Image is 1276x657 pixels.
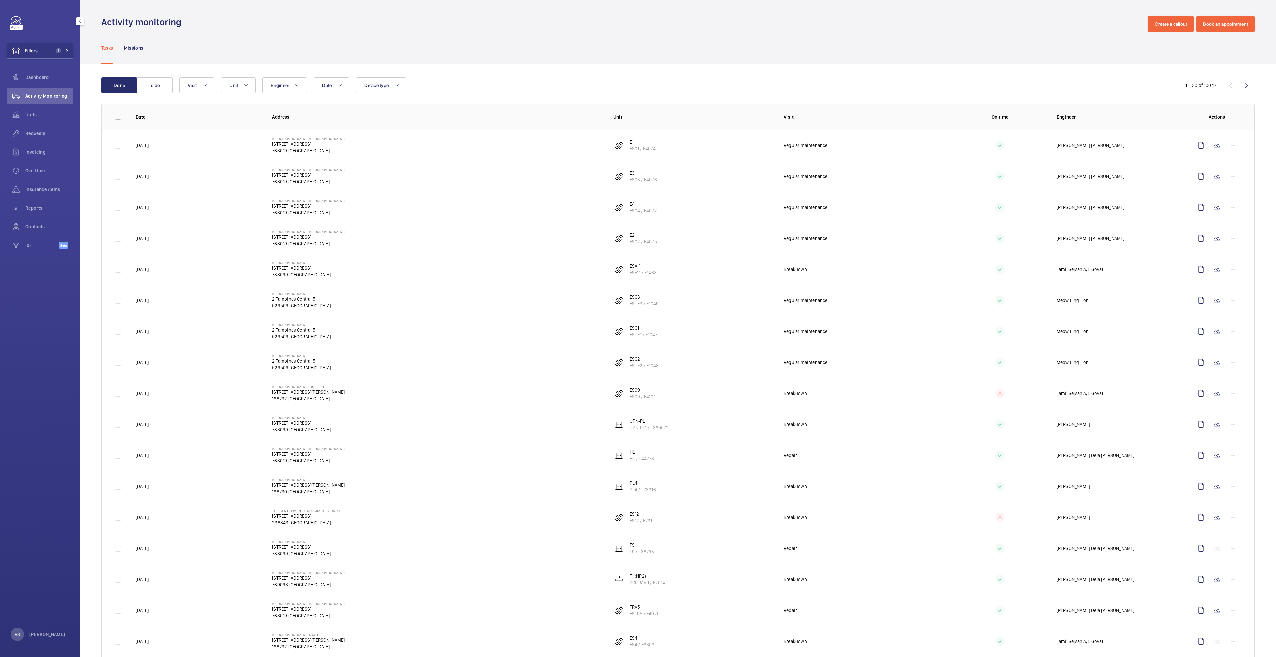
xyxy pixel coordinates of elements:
p: [DATE] [136,173,149,180]
p: [GEOGRAPHIC_DATA] [272,416,331,420]
p: [DATE] [136,607,149,614]
span: IoT [25,242,59,249]
span: Device type [364,83,389,88]
p: [GEOGRAPHIC_DATA] (TBP LLP) [272,385,345,389]
img: escalator.svg [615,296,623,304]
p: ES- E3 / E1049 [630,300,659,307]
p: Tamil Selvan A/L Goval [1057,390,1103,397]
p: [PERSON_NAME] [29,631,65,638]
div: 1 – 30 of 10047 [1185,82,1216,89]
span: Dashboard [25,74,73,81]
p: [DATE] [136,235,149,242]
p: [STREET_ADDRESS] [272,234,345,240]
p: PCITRAV 1 / E2014 [630,579,665,586]
p: ES4 [630,635,655,641]
p: [PERSON_NAME] Dela [PERSON_NAME] [1057,607,1135,614]
p: 738099 [GEOGRAPHIC_DATA] [272,426,331,433]
p: Date [136,114,261,120]
p: E1 [630,139,656,145]
button: Engineer [262,77,307,93]
p: Repair [784,545,797,552]
p: ESC1 [630,325,658,331]
p: [DATE] [136,545,149,552]
p: Breakdown [784,638,807,645]
p: Actions [1193,114,1241,120]
p: [GEOGRAPHIC_DATA] ([GEOGRAPHIC_DATA]) [272,447,345,451]
p: [DATE] [136,359,149,366]
p: Regular maintenance [784,359,827,366]
p: ES- E1 / E1047 [630,331,658,338]
p: 238843 [GEOGRAPHIC_DATA] [272,519,342,526]
p: [DATE] [136,483,149,490]
p: 768019 [GEOGRAPHIC_DATA] [272,612,345,619]
p: ESA11 / E1468 [630,269,657,276]
p: 768019 [GEOGRAPHIC_DATA] [272,178,345,185]
span: Activity Monitoring [25,93,73,99]
img: escalator.svg [615,172,623,180]
p: 2 Tampines Central 5 [272,327,331,333]
p: [DATE] [136,142,149,149]
img: elevator.svg [615,482,623,490]
h1: Activity monitoring [101,16,185,28]
p: [STREET_ADDRESS][PERSON_NAME] [272,389,345,395]
p: [GEOGRAPHIC_DATA] (MCST) [272,633,345,637]
p: [GEOGRAPHIC_DATA] [272,261,331,265]
img: escalator.svg [615,141,623,149]
img: escalator.svg [615,358,623,366]
p: Missions [124,45,144,51]
p: [STREET_ADDRESS] [272,172,345,178]
p: Meow Ling Hon [1057,297,1089,304]
p: [STREET_ADDRESS] [272,420,331,426]
p: TRV5 [630,604,660,610]
span: 1 [56,48,61,53]
p: Breakdown [784,514,807,521]
button: Book an appointment [1196,16,1255,32]
button: Device type [356,77,406,93]
p: [STREET_ADDRESS][PERSON_NAME] [272,482,345,488]
p: [PERSON_NAME] [PERSON_NAME] [1057,173,1125,180]
p: [GEOGRAPHIC_DATA] [272,540,331,544]
p: 768019 [GEOGRAPHIC_DATA] [272,240,345,247]
p: 168730 [GEOGRAPHIC_DATA] [272,488,345,495]
img: escalator.svg [615,637,623,645]
p: ES01 / E4074 [630,145,656,152]
p: ESA11 [630,263,657,269]
p: T1 (NP2) [630,573,665,579]
p: ES02 / E4075 [630,238,657,245]
img: escalator.svg [615,389,623,397]
p: [STREET_ADDRESS][PERSON_NAME] [272,637,345,643]
p: [PERSON_NAME] [1057,514,1090,521]
p: Repair [784,607,797,614]
p: Tamil Selvan A/L Goval [1057,638,1103,645]
p: [DATE] [136,328,149,335]
p: [PERSON_NAME] Dela [PERSON_NAME] [1057,452,1135,459]
p: [DATE] [136,514,149,521]
p: [GEOGRAPHIC_DATA] ([GEOGRAPHIC_DATA]) [272,571,345,575]
p: HL [630,449,654,455]
p: E3 [630,170,657,176]
button: Filters1 [7,43,73,59]
p: [DATE] [136,390,149,397]
p: 769098 [GEOGRAPHIC_DATA] [272,581,345,588]
p: ES04 / E4077 [630,207,657,214]
p: 768019 [GEOGRAPHIC_DATA] [272,209,345,216]
p: 738099 [GEOGRAPHIC_DATA] [272,271,331,278]
p: 529509 [GEOGRAPHIC_DATA] [272,364,331,371]
p: E2 [630,232,657,238]
p: RS [15,631,20,638]
img: escalator.svg [615,234,623,242]
span: Insurance items [25,186,73,193]
span: Unit [229,83,238,88]
p: Unit [613,114,773,120]
p: [DATE] [136,638,149,645]
p: [GEOGRAPHIC_DATA] ([GEOGRAPHIC_DATA]) [272,199,345,203]
p: [DATE] [136,266,149,273]
p: 168732 [GEOGRAPHIC_DATA] [272,395,345,402]
p: Address [272,114,602,120]
p: [GEOGRAPHIC_DATA] ([GEOGRAPHIC_DATA]) [272,168,345,172]
p: Regular maintenance [784,173,827,180]
p: PL4 [630,480,656,486]
p: ES- E2 / E1048 [630,362,659,369]
p: Breakdown [784,266,807,273]
p: [PERSON_NAME] [PERSON_NAME] [1057,142,1125,149]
